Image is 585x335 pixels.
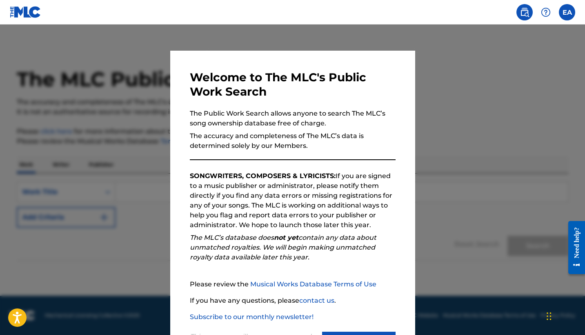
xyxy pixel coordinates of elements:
[190,313,314,321] a: Subscribe to our monthly newsletter!
[190,279,396,289] p: Please review the
[538,4,554,20] div: Help
[190,172,336,180] strong: SONGWRITERS, COMPOSERS & LYRICISTS:
[547,304,552,328] div: Drag
[190,171,396,230] p: If you are signed to a music publisher or administrator, please notify them directly if you find ...
[299,297,334,304] a: contact us
[516,4,533,20] a: Public Search
[559,4,575,20] div: User Menu
[10,6,41,18] img: MLC Logo
[541,7,551,17] img: help
[250,280,376,288] a: Musical Works Database Terms of Use
[274,234,298,241] strong: not yet
[520,7,529,17] img: search
[190,131,396,151] p: The accuracy and completeness of The MLC’s data is determined solely by our Members.
[190,296,396,306] p: If you have any questions, please .
[190,234,376,261] em: The MLC’s database does contain any data about unmatched royalties. We will begin making unmatche...
[544,296,585,335] iframe: Chat Widget
[190,109,396,128] p: The Public Work Search allows anyone to search The MLC’s song ownership database free of charge.
[562,214,585,281] iframe: Resource Center
[190,70,396,99] h3: Welcome to The MLC's Public Work Search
